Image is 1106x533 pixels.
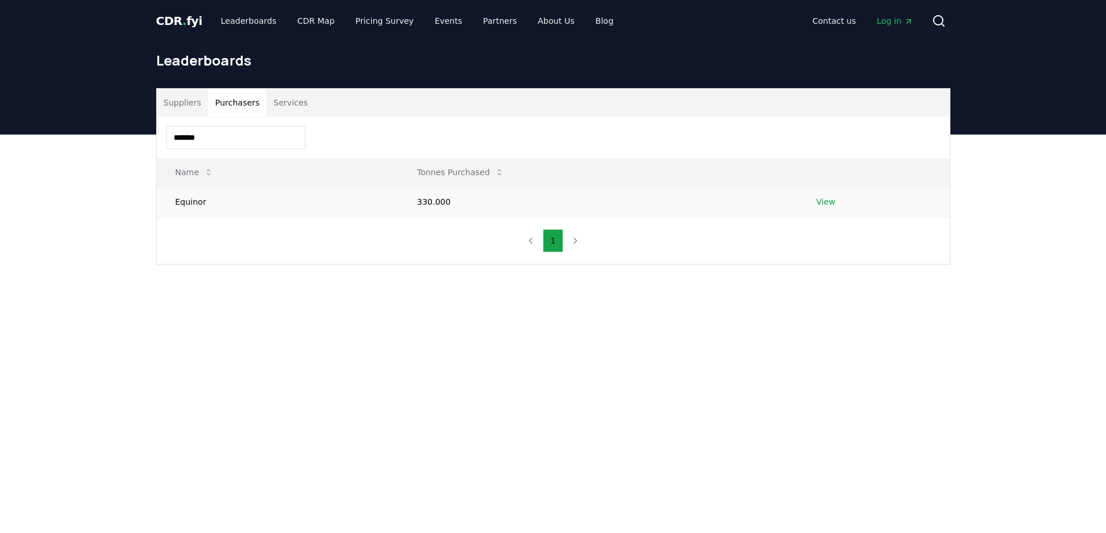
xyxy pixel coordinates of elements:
h1: Leaderboards [156,51,950,70]
nav: Main [803,10,922,31]
a: CDR Map [288,10,344,31]
span: . [182,14,186,28]
button: Suppliers [157,89,208,117]
a: View [816,196,835,208]
a: Partners [474,10,526,31]
a: Pricing Survey [346,10,423,31]
button: Name [166,161,222,184]
a: Contact us [803,10,865,31]
a: About Us [528,10,583,31]
button: Services [266,89,315,117]
nav: Main [211,10,622,31]
span: CDR fyi [156,14,203,28]
a: Blog [586,10,623,31]
a: Leaderboards [211,10,286,31]
button: Tonnes Purchased [408,161,513,184]
button: 1 [543,229,563,252]
button: Purchasers [208,89,266,117]
a: CDR.fyi [156,13,203,29]
a: Log in [867,10,922,31]
span: Log in [877,15,913,27]
td: Equinor [157,186,399,217]
td: 330.000 [398,186,797,217]
a: Events [426,10,471,31]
